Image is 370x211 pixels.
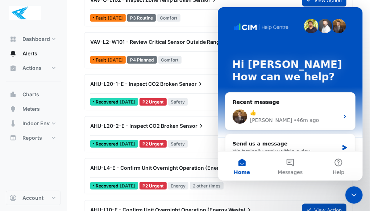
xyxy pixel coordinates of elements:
span: Range [207,38,230,46]
button: Dashboard [6,32,61,46]
span: 2 other times [190,182,224,190]
span: Actions [22,64,42,72]
app-icon: Indoor Env [9,120,17,127]
span: Energy [168,182,189,190]
img: Company Logo [9,6,41,20]
span: Fri 01-Aug-2025 09:00 AWST [108,57,123,63]
span: Fault [96,58,108,62]
span: Account [22,194,43,202]
app-icon: Actions [9,64,17,72]
span: Sensor [179,80,204,88]
button: Actions [6,61,61,75]
button: Meters [6,102,61,116]
div: P3 Routine [127,14,156,22]
button: Alerts [6,46,61,61]
span: Recovered [96,100,120,104]
span: Safety [168,98,188,106]
span: Indoor Env [22,120,50,127]
span: AHU-L4-E - Confirm Unit Overnight Operation (Energy [90,165,225,171]
span: AHU-L20-2-E - Inspect CO2 Broken [90,123,179,129]
span: Fri 08-Aug-2025 14:30 AWST [120,141,135,147]
iframe: Intercom live chat [218,7,363,181]
span: Alerts [22,50,37,57]
app-icon: Reports [9,134,17,142]
span: Recovered [96,142,120,146]
span: Reports [22,134,42,142]
span: AHU-L20-1-E - Inspect CO2 Broken [90,81,178,87]
span: Dashboard [22,35,50,43]
app-icon: Meters [9,105,17,113]
span: Safety [168,140,188,148]
span: VAV-L2-W101 - Review Critical Sensor Outside [90,39,206,45]
span: Comfort [157,14,181,22]
app-icon: Alerts [9,50,17,57]
span: Comfort [158,56,182,64]
span: Meters [22,105,40,113]
button: Reports [6,131,61,145]
button: Indoor Env [6,116,61,131]
span: Thu 10-Apr-2025 11:00 AWST [108,15,123,21]
app-icon: Charts [9,91,17,98]
iframe: Intercom live chat [345,186,363,204]
div: P2 Urgent [140,140,167,148]
span: Recovered [96,184,120,188]
span: Wed 06-Aug-2025 23:45 AWST [120,183,135,189]
div: P4 Planned [127,56,157,64]
button: Account [6,191,61,205]
app-icon: Dashboard [9,35,17,43]
span: Fri 08-Aug-2025 14:30 AWST [120,99,135,105]
span: Fault [96,16,108,20]
div: P2 Urgent [140,98,167,106]
span: Sensor [180,122,205,130]
span: Charts [22,91,39,98]
button: Charts [6,87,61,102]
div: P2 Urgent [140,182,167,190]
